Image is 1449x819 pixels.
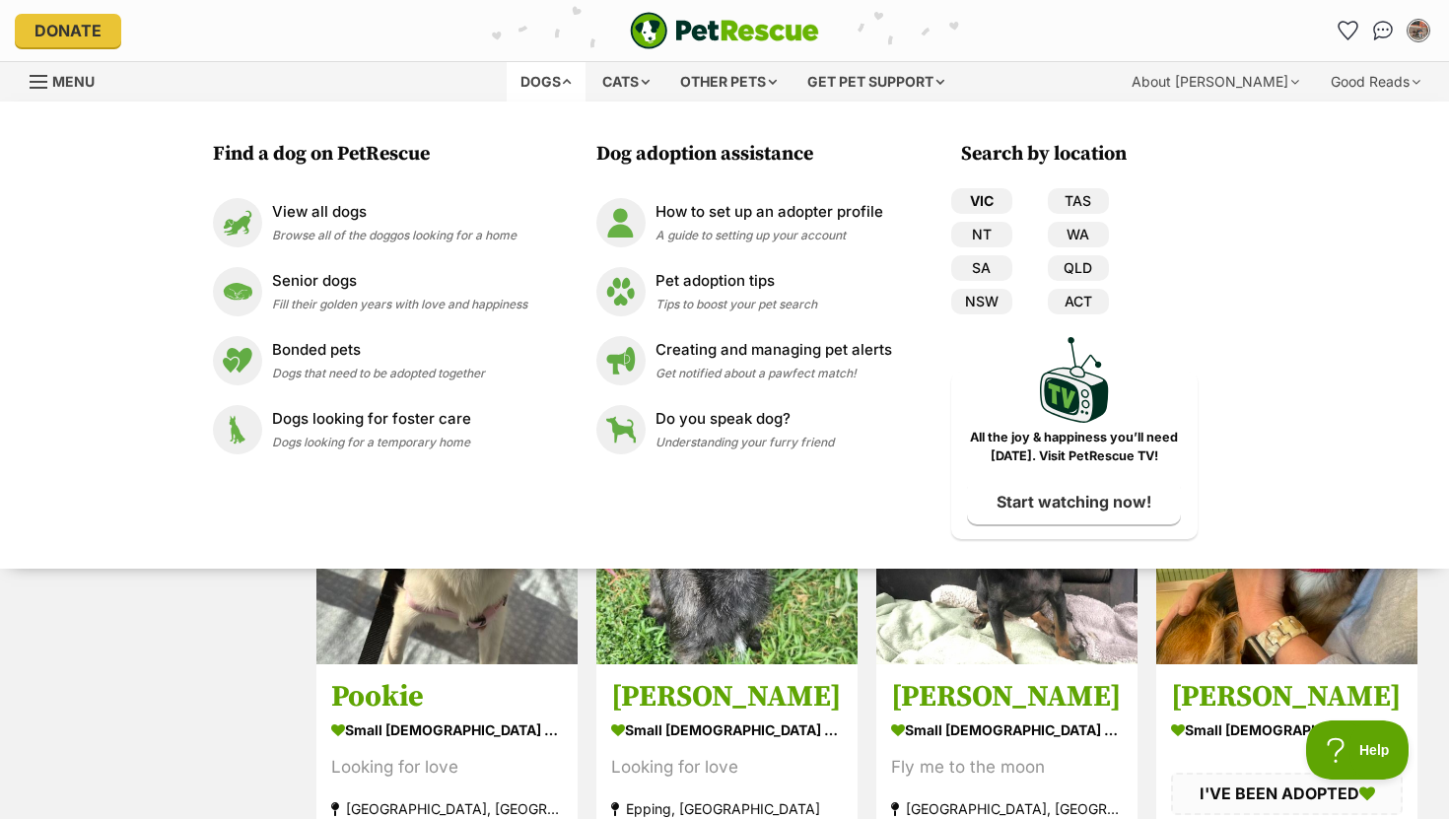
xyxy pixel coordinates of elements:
div: Looking for love [331,755,563,782]
span: Fill their golden years with love and happiness [272,297,527,311]
a: Favourites [1332,15,1363,46]
div: About [PERSON_NAME] [1118,62,1313,102]
iframe: Help Scout Beacon - Open [1306,720,1410,780]
h3: Dog adoption assistance [596,141,902,169]
a: QLD [1048,255,1109,281]
div: Looking for love [611,755,843,782]
div: Fly me to the moon [891,755,1123,782]
div: Cats [588,62,663,102]
img: Senior dogs [213,267,262,316]
a: How to set up an adopter profile How to set up an adopter profile A guide to setting up your account [596,198,892,247]
span: Browse all of the doggos looking for a home [272,228,517,242]
div: Get pet support [793,62,958,102]
a: Pet adoption tips Pet adoption tips Tips to boost your pet search [596,267,892,316]
a: Adopted [1156,648,1417,668]
a: Conversations [1367,15,1399,46]
img: Pet adoption tips [596,267,646,316]
div: Good Reads [1317,62,1434,102]
div: small [DEMOGRAPHIC_DATA] Dog [1171,717,1403,745]
ul: Account quick links [1332,15,1434,46]
span: Dogs looking for a temporary home [272,435,470,449]
h3: Search by location [961,141,1198,169]
img: logo-e224e6f780fb5917bec1dbf3a21bbac754714ae5b6737aabdf751b685950b380.svg [630,12,819,49]
a: TAS [1048,188,1109,214]
h3: Pookie [331,679,563,717]
p: View all dogs [272,201,517,224]
span: Menu [52,73,95,90]
img: How to set up an adopter profile [596,198,646,247]
h3: Find a dog on PetRescue [213,141,537,169]
button: My account [1403,15,1434,46]
a: View all dogs View all dogs Browse all of the doggos looking for a home [213,198,527,247]
img: View all dogs [213,198,262,247]
p: Do you speak dog? [655,408,834,431]
img: Dogs looking for foster care [213,405,262,454]
p: Dogs looking for foster care [272,408,471,431]
a: Menu [30,62,108,98]
a: ACT [1048,289,1109,314]
span: Tips to boost your pet search [655,297,817,311]
a: Do you speak dog? Do you speak dog? Understanding your furry friend [596,405,892,454]
h3: [PERSON_NAME] [611,679,843,717]
img: Bonded pets [213,336,262,385]
img: Philippa Sheehan profile pic [1409,21,1428,40]
a: Donate [15,14,121,47]
p: Senior dogs [272,270,527,293]
img: PetRescue TV logo [1040,337,1109,423]
img: chat-41dd97257d64d25036548639549fe6c8038ab92f7586957e7f3b1b290dea8141.svg [1373,21,1394,40]
h3: [PERSON_NAME] [891,679,1123,717]
a: SA [951,255,1012,281]
p: Pet adoption tips [655,270,817,293]
img: Do you speak dog? [596,405,646,454]
span: A guide to setting up your account [655,228,846,242]
a: PetRescue [630,12,819,49]
a: VIC [951,188,1012,214]
p: Creating and managing pet alerts [655,339,892,362]
img: Creating and managing pet alerts [596,336,646,385]
h3: [PERSON_NAME] [1171,679,1403,717]
div: small [DEMOGRAPHIC_DATA] Dog [611,717,843,745]
span: Understanding your furry friend [655,435,834,449]
div: Other pets [666,62,791,102]
div: small [DEMOGRAPHIC_DATA] Dog [891,717,1123,745]
a: NSW [951,289,1012,314]
div: small [DEMOGRAPHIC_DATA] Dog [331,717,563,745]
a: Senior dogs Senior dogs Fill their golden years with love and happiness [213,267,527,316]
a: WA [1048,222,1109,247]
a: Bonded pets Bonded pets Dogs that need to be adopted together [213,336,527,385]
p: Bonded pets [272,339,485,362]
span: Get notified about a pawfect match! [655,366,857,380]
p: How to set up an adopter profile [655,201,883,224]
a: Creating and managing pet alerts Creating and managing pet alerts Get notified about a pawfect ma... [596,336,892,385]
p: All the joy & happiness you’ll need [DATE]. Visit PetRescue TV! [966,429,1183,466]
a: Dogs looking for foster care Dogs looking for foster care Dogs looking for a temporary home [213,405,527,454]
span: Dogs that need to be adopted together [272,366,485,380]
div: Dogs [507,62,586,102]
a: NT [951,222,1012,247]
div: I'VE BEEN ADOPTED [1171,774,1403,815]
a: Start watching now! [967,479,1181,524]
